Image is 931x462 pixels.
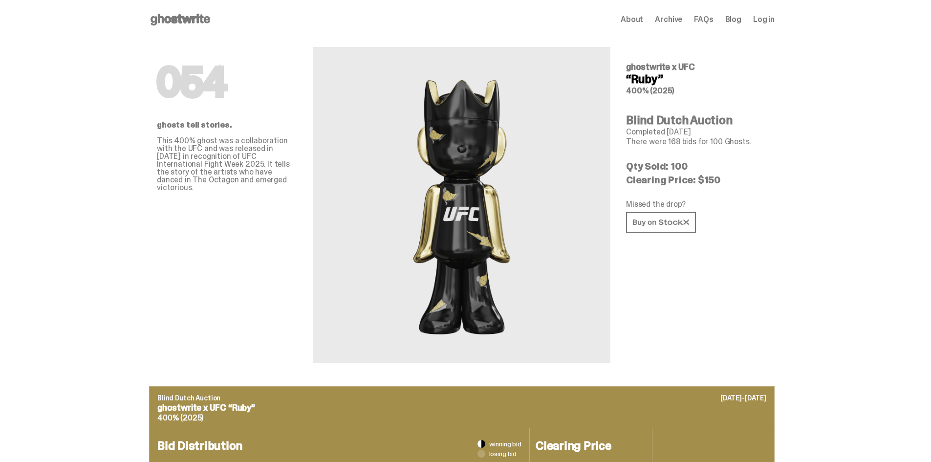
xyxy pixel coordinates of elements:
[626,175,767,185] p: Clearing Price: $150
[626,138,767,146] p: There were 168 bids for 100 Ghosts.
[489,440,521,447] span: winning bid
[536,440,646,452] h4: Clearing Price
[753,16,775,23] a: Log in
[725,16,741,23] a: Blog
[626,114,767,126] h4: Blind Dutch Auction
[626,73,767,85] h4: “Ruby”
[626,200,767,208] p: Missed the drop?
[157,121,298,129] p: ghosts tell stories.
[404,70,520,339] img: UFC&ldquo;Ruby&rdquo;
[626,161,767,171] p: Qty Sold: 100
[626,86,674,96] span: 400% (2025)
[157,413,203,423] span: 400% (2025)
[626,128,767,136] p: Completed [DATE]
[157,395,766,401] p: Blind Dutch Auction
[157,403,766,412] p: ghostwrite x UFC “Ruby”
[157,63,298,102] h1: 054
[694,16,713,23] a: FAQs
[626,61,695,73] span: ghostwrite x UFC
[655,16,682,23] a: Archive
[489,450,517,457] span: losing bid
[720,395,766,401] p: [DATE]-[DATE]
[157,137,298,192] p: This 400% ghost was a collaboration with the UFC and was released in [DATE] in recognition of UFC...
[621,16,643,23] a: About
